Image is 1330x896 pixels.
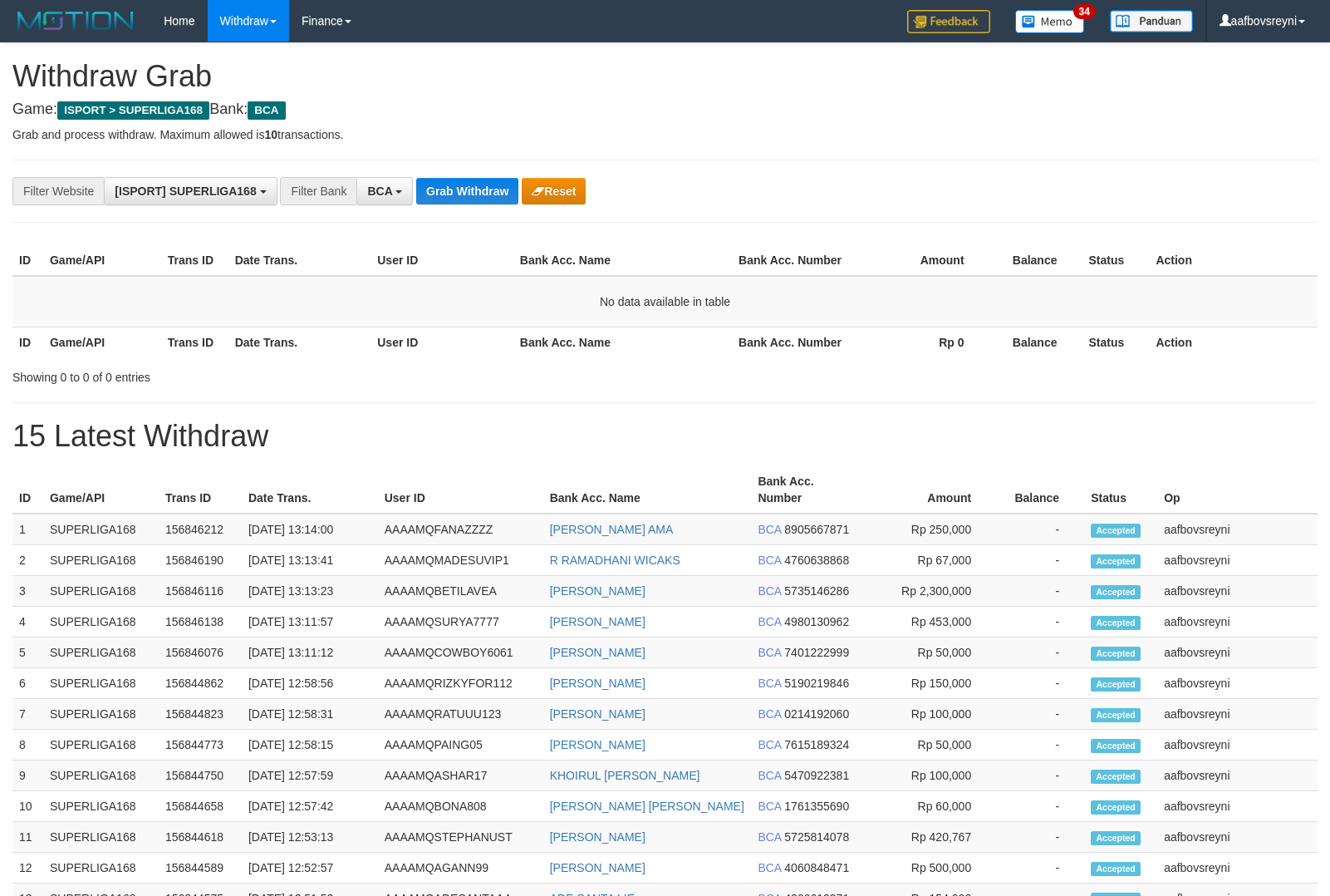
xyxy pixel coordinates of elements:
[248,101,285,120] span: BCA
[784,707,849,721] span: Copy 0214192060 to clipboard
[1110,10,1193,32] img: panduan.png
[996,699,1084,730] td: -
[751,466,863,514] th: Bank Acc. Number
[228,245,371,276] th: Date Trans.
[784,800,849,813] span: Copy 1761355690 to clipboard
[863,668,996,699] td: Rp 150,000
[12,276,1318,327] td: No data available in table
[159,607,242,638] td: 156846138
[12,853,43,884] td: 12
[416,178,518,204] button: Grab Withdraw
[550,677,645,690] a: [PERSON_NAME]
[863,638,996,668] td: Rp 50,000
[850,245,989,276] th: Amount
[758,584,781,598] span: BCA
[863,607,996,638] td: Rp 453,000
[1149,327,1318,357] th: Action
[242,853,378,884] td: [DATE] 12:52:57
[43,466,159,514] th: Game/API
[550,584,645,598] a: [PERSON_NAME]
[550,615,645,628] a: [PERSON_NAME]
[43,607,159,638] td: SUPERLIGA168
[159,699,242,730] td: 156844823
[758,615,781,628] span: BCA
[159,730,242,761] td: 156844773
[378,730,543,761] td: AAAAMQPAING05
[1091,800,1141,815] span: Accepted
[43,668,159,699] td: SUPERLIGA168
[378,853,543,884] td: AAAAMQAGANN99
[1157,545,1318,576] td: aafbovsreyni
[989,327,1082,357] th: Balance
[12,420,1318,453] h1: 15 Latest Withdraw
[550,830,645,844] a: [PERSON_NAME]
[1091,770,1141,784] span: Accepted
[12,126,1318,143] p: Grab and process withdraw. Maximum allowed is transactions.
[513,245,732,276] th: Bank Acc. Name
[758,861,781,874] span: BCA
[367,185,392,198] span: BCA
[863,576,996,607] td: Rp 2,300,000
[758,523,781,536] span: BCA
[758,769,781,782] span: BCA
[159,761,242,791] td: 156844750
[907,10,990,33] img: Feedback.jpg
[758,800,781,813] span: BCA
[784,523,849,536] span: Copy 8905667871 to clipboard
[996,545,1084,576] td: -
[732,245,850,276] th: Bank Acc. Number
[12,576,43,607] td: 3
[12,761,43,791] td: 9
[550,707,645,721] a: [PERSON_NAME]
[996,638,1084,668] td: -
[784,554,849,567] span: Copy 4760638868 to clipboard
[43,791,159,822] td: SUPERLIGA168
[12,699,43,730] td: 7
[758,646,781,659] span: BCA
[12,327,43,357] th: ID
[1091,554,1141,569] span: Accepted
[996,607,1084,638] td: -
[43,545,159,576] td: SUPERLIGA168
[378,607,543,638] td: AAAAMQSURYA7777
[543,466,752,514] th: Bank Acc. Name
[57,101,209,120] span: ISPORT > SUPERLIGA168
[1084,466,1157,514] th: Status
[12,101,1318,118] h4: Game: Bank:
[115,185,256,198] span: [ISPORT] SUPERLIGA168
[242,730,378,761] td: [DATE] 12:58:15
[12,60,1318,93] h1: Withdraw Grab
[1091,708,1141,722] span: Accepted
[12,638,43,668] td: 5
[43,822,159,853] td: SUPERLIGA168
[996,853,1084,884] td: -
[1091,647,1141,661] span: Accepted
[43,245,161,276] th: Game/API
[863,822,996,853] td: Rp 420,767
[378,466,543,514] th: User ID
[550,523,674,536] a: [PERSON_NAME] AMA
[1157,822,1318,853] td: aafbovsreyni
[863,514,996,545] td: Rp 250,000
[378,638,543,668] td: AAAAMQCOWBOY6061
[1157,638,1318,668] td: aafbovsreyni
[12,362,542,386] div: Showing 0 to 0 of 0 entries
[12,177,104,205] div: Filter Website
[550,554,680,567] a: R RAMADHANI WICAKS
[242,699,378,730] td: [DATE] 12:58:31
[159,466,242,514] th: Trans ID
[12,607,43,638] td: 4
[1157,576,1318,607] td: aafbovsreyni
[989,245,1082,276] th: Balance
[378,761,543,791] td: AAAAMQASHAR17
[550,646,645,659] a: [PERSON_NAME]
[784,738,849,751] span: Copy 7615189324 to clipboard
[159,853,242,884] td: 156844589
[996,576,1084,607] td: -
[1015,10,1085,33] img: Button%20Memo.svg
[12,245,43,276] th: ID
[378,514,543,545] td: AAAAMQFANAZZZZ
[863,761,996,791] td: Rp 100,000
[1157,466,1318,514] th: Op
[43,576,159,607] td: SUPERLIGA168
